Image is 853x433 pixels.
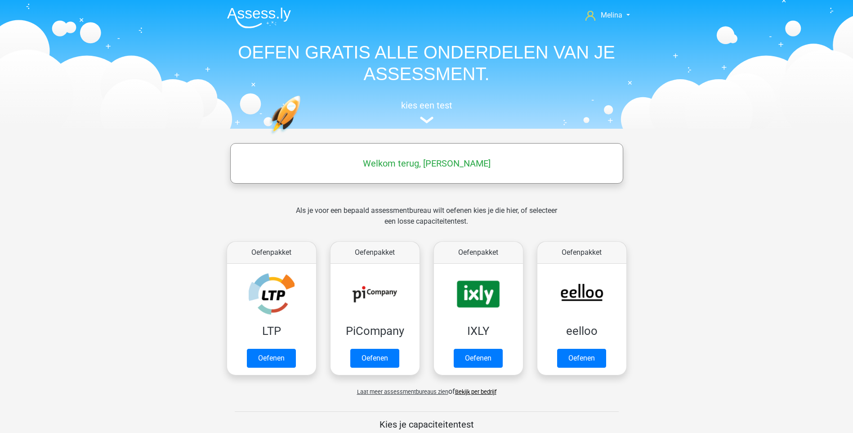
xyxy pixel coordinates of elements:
[289,205,564,238] div: Als je voor een bepaald assessmentbureau wilt oefenen kies je die hier, of selecteer een losse ca...
[220,100,634,111] h5: kies een test
[420,117,433,123] img: assessment
[220,100,634,124] a: kies een test
[220,41,634,85] h1: OEFEN GRATIS ALLE ONDERDELEN VAN JE ASSESSMENT.
[454,349,503,368] a: Oefenen
[220,379,634,397] div: of
[601,11,622,19] span: Melina
[455,388,496,395] a: Bekijk per bedrijf
[350,349,399,368] a: Oefenen
[357,388,448,395] span: Laat meer assessmentbureaus zien
[247,349,296,368] a: Oefenen
[235,158,619,169] h5: Welkom terug, [PERSON_NAME]
[269,95,335,177] img: oefenen
[582,10,633,21] a: Melina
[557,349,606,368] a: Oefenen
[235,419,619,430] h5: Kies je capaciteitentest
[227,7,291,28] img: Assessly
